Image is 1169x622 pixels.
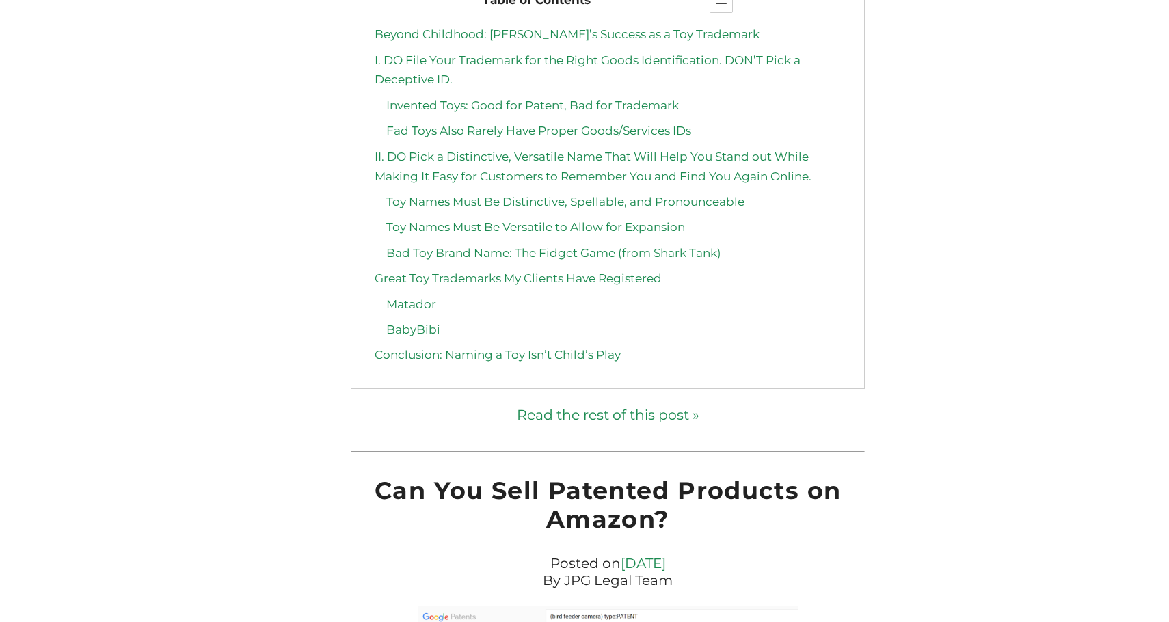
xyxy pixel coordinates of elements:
a: Great Toy Trademarks My Clients Have Registered [375,271,662,285]
a: Bad Toy Brand Name: The Fidget Game (from Shark Tank) [386,246,721,260]
a: Conclusion: Naming a Toy Isn’t Child’s Play [375,348,621,362]
a: II. DO Pick a Distinctive, Versatile Name That Will Help You Stand out While Making It Easy for C... [375,150,811,183]
a: I. DO File Your Trademark for the Right Goods Identification. DON’T Pick a Deceptive ID. [375,53,801,87]
a: Toy Names Must Be Distinctive, Spellable, and Pronounceable [386,195,744,208]
p: By JPG Legal Team [358,572,858,589]
a: Matador [386,297,436,311]
a: Fad Toys Also Rarely Have Proper Goods/Services IDs [386,124,691,137]
div: Posted on [351,552,865,593]
a: Can You Sell Patented Products on Amazon? [375,476,841,534]
a: BabyBibi [386,323,440,336]
a: Invented Toys: Good for Patent, Bad for Trademark [386,98,679,112]
a: Read the rest of this post » [351,405,865,425]
a: [DATE] [621,555,666,571]
a: Toy Names Must Be Versatile to Allow for Expansion [386,220,685,234]
a: Beyond Childhood: [PERSON_NAME]’s Success as a Toy Trademark [375,27,760,41]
